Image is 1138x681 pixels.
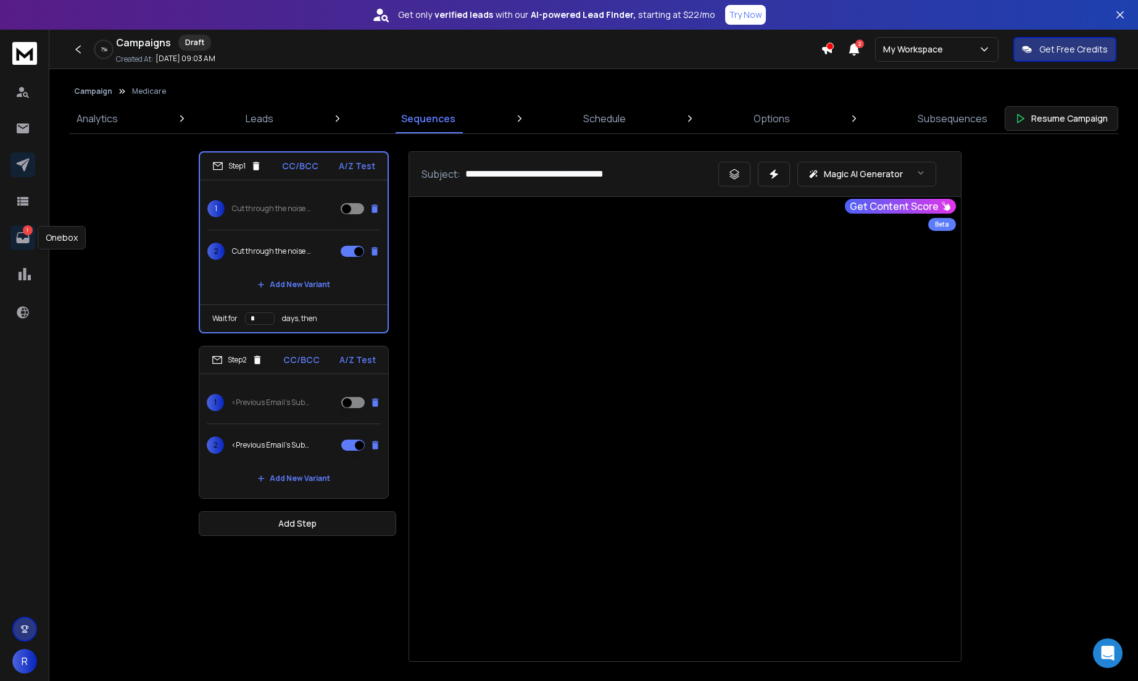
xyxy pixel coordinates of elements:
span: 2 [855,40,864,48]
p: Cut through the noise this AEP season [232,204,311,214]
a: 1 [10,225,35,250]
p: 7 % [101,46,107,53]
p: 1 [23,225,33,235]
div: Draft [178,35,211,51]
p: <Previous Email's Subject> [231,398,310,407]
p: Created At: [116,54,153,64]
button: Add New Variant [247,272,340,297]
p: Medicare [132,86,166,96]
p: days, then [282,314,317,324]
img: logo [12,42,37,65]
li: Step2CC/BCCA/Z Test1<Previous Email's Subject>2<Previous Email's Subject>Add New Variant [199,346,389,499]
a: Options [746,104,797,133]
div: Open Intercom Messenger [1093,638,1123,668]
a: Schedule [576,104,633,133]
button: Add Step [199,511,396,536]
div: Step 1 [212,161,262,172]
button: R [12,649,37,674]
p: CC/BCC [283,354,320,366]
li: Step1CC/BCCA/Z Test1Cut through the noise this AEP season2Cut through the noise this AEP seasonAd... [199,151,389,333]
div: Onebox [38,226,86,249]
strong: AI-powered Lead Finder, [531,9,636,21]
p: A/Z Test [339,160,375,172]
p: Schedule [583,111,626,126]
span: 2 [207,437,224,454]
p: A/Z Test [339,354,376,366]
strong: verified leads [434,9,493,21]
p: Magic AI Generator [824,168,903,180]
p: Analytics [77,111,118,126]
p: Subsequences [918,111,987,126]
span: 2 [207,243,225,260]
button: Magic AI Generator [797,162,936,186]
p: <Previous Email's Subject> [231,440,310,450]
p: Sequences [401,111,455,126]
p: Options [754,111,790,126]
a: Subsequences [910,104,995,133]
p: My Workspace [883,43,948,56]
a: Analytics [69,104,125,133]
button: Add New Variant [247,466,340,491]
span: 1 [207,394,224,411]
p: CC/BCC [282,160,318,172]
button: Campaign [74,86,112,96]
p: Cut through the noise this AEP season [232,246,311,256]
p: Try Now [729,9,762,21]
div: Beta [928,218,956,231]
h1: Campaigns [116,35,171,50]
span: 1 [207,200,225,217]
a: Leads [238,104,281,133]
p: Wait for [212,314,238,324]
p: Leads [246,111,273,126]
p: [DATE] 09:03 AM [156,54,215,64]
button: Get Free Credits [1013,37,1116,62]
p: Get Free Credits [1039,43,1108,56]
div: Step 2 [212,354,263,366]
button: Get Content Score [845,199,956,214]
p: Get only with our starting at $22/mo [398,9,715,21]
p: Subject: [422,167,460,182]
a: Sequences [394,104,463,133]
button: Try Now [725,5,766,25]
button: Resume Campaign [1005,106,1118,131]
